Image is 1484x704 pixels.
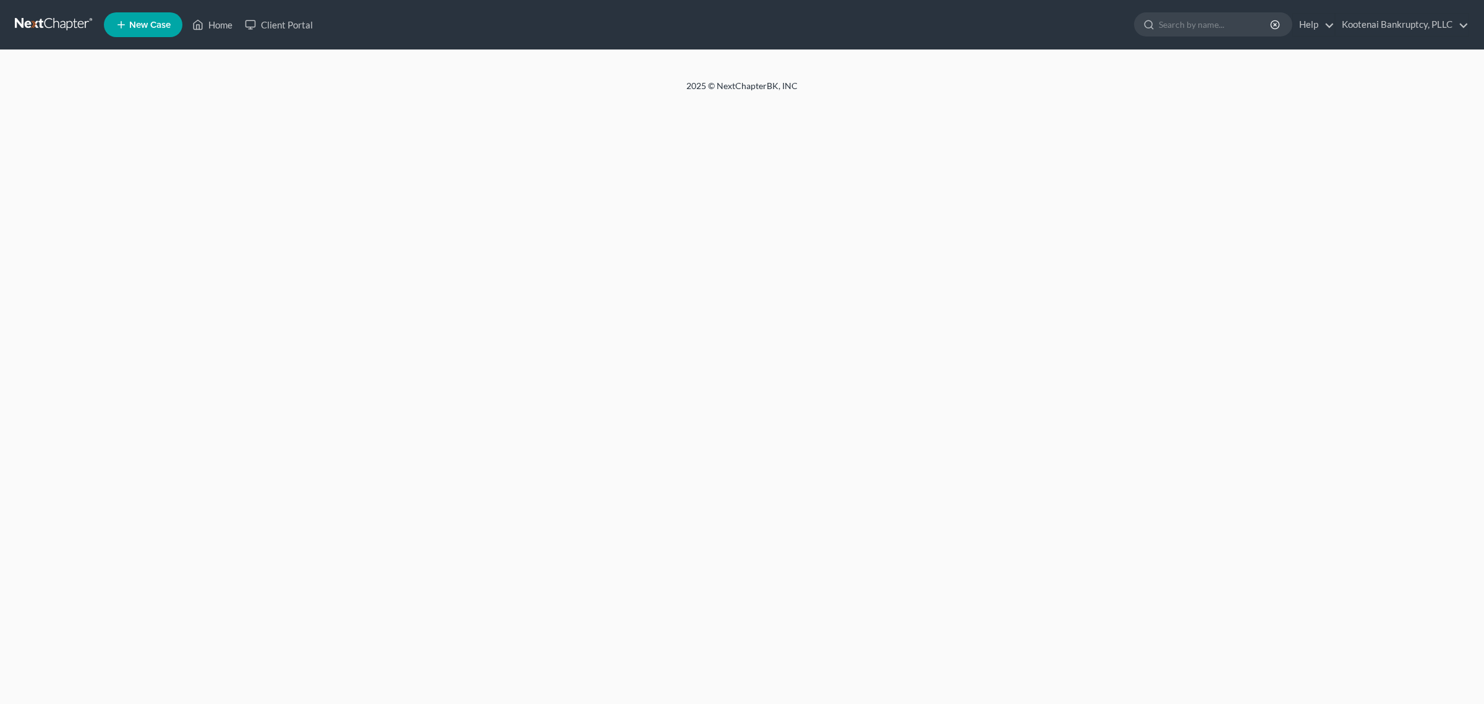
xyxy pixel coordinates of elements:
[129,20,171,30] span: New Case
[1159,13,1272,36] input: Search by name...
[239,14,319,36] a: Client Portal
[390,80,1094,102] div: 2025 © NextChapterBK, INC
[1336,14,1469,36] a: Kootenai Bankruptcy, PLLC
[1293,14,1334,36] a: Help
[186,14,239,36] a: Home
